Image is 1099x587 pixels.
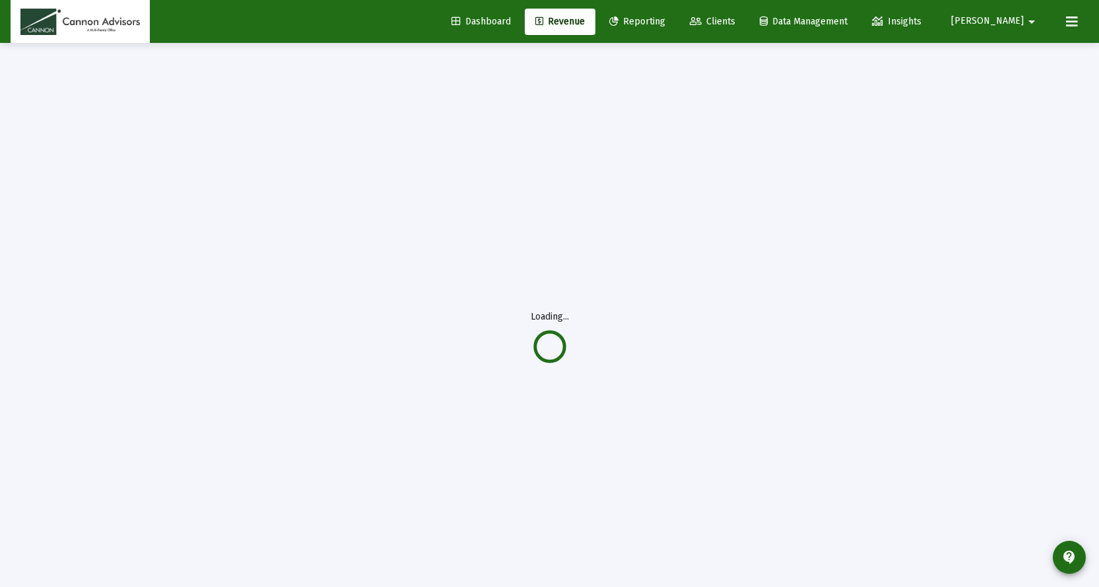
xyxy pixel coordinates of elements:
span: Clients [690,16,735,27]
a: Data Management [749,9,858,35]
a: Insights [861,9,932,35]
span: [PERSON_NAME] [951,16,1024,27]
span: Data Management [760,16,848,27]
mat-icon: arrow_drop_down [1024,9,1040,35]
a: Dashboard [441,9,521,35]
a: Revenue [525,9,595,35]
span: Reporting [609,16,665,27]
span: Dashboard [451,16,511,27]
mat-icon: contact_support [1061,549,1077,565]
span: Insights [872,16,921,27]
button: [PERSON_NAME] [935,8,1055,34]
img: Dashboard [20,9,140,35]
a: Reporting [599,9,676,35]
span: Revenue [535,16,585,27]
a: Clients [679,9,746,35]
